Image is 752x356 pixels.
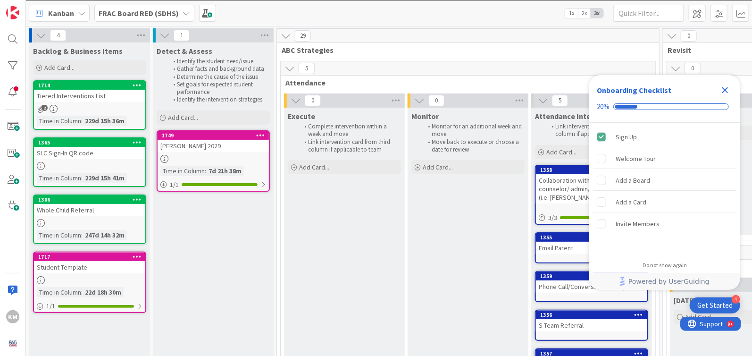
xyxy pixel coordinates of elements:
span: : [81,173,83,183]
a: 1306Whole Child ReferralTime in Column:247d 14h 32m [33,195,146,244]
div: 1749[PERSON_NAME] 2029 [158,131,269,152]
div: TODO: put dlg title [4,165,748,174]
div: 1365 [38,139,145,146]
a: 1356S-Team Referral [535,310,648,341]
span: 3 / 3 [548,213,557,223]
span: Add Card... [685,313,715,321]
div: Do not show again [643,262,687,269]
span: 5 [299,63,315,74]
div: Time in Column [37,287,81,297]
div: Get Started [697,301,733,310]
div: 1358Collaboration with social worker/ counselor/ admin/ outside agencies (i.e. [PERSON_NAME]) [536,166,647,203]
div: CANCEL [4,184,748,192]
div: 1358 [536,166,647,174]
li: Link intervention card from this column if applicable to team [546,123,647,138]
div: Close Checklist [718,83,733,98]
div: Magazine [4,131,748,140]
div: Sign Up is complete. [593,127,736,147]
div: MOVE [4,252,748,260]
div: ??? [4,192,748,201]
div: 4 [732,295,740,304]
div: SAVE AND GO HOME [4,209,748,218]
span: Support [20,1,43,13]
li: Determine the cause of the issue [168,73,268,81]
span: : [205,166,206,176]
span: Add Card... [44,63,75,72]
div: Student Template [34,261,145,273]
div: Time in Column [37,173,81,183]
div: Delete [4,72,748,80]
div: 20% [597,102,610,111]
div: Checklist progress: 20% [597,102,733,111]
div: Move to ... [4,226,748,235]
div: 1749 [162,132,269,139]
a: 1359Phone Call/Conversation with parent [535,271,648,302]
div: Collaboration with social worker/ counselor/ admin/ outside agencies (i.e. [PERSON_NAME]) [536,174,647,203]
div: Email Parent [536,242,647,254]
div: [PERSON_NAME] 2029 [158,140,269,152]
div: 3/3 [536,212,647,224]
div: MORE [4,303,748,311]
div: 229d 15h 41m [83,173,127,183]
a: Powered by UserGuiding [594,273,735,290]
div: 1/1 [158,179,269,191]
div: Add a Card [616,196,646,208]
div: WEBSITE [4,286,748,294]
div: Rename Outline [4,80,748,89]
div: 1358 [540,167,647,173]
span: 0 [681,30,697,42]
a: 1714Tiered Interventions ListTime in Column:229d 15h 36m [33,80,146,130]
span: 1 [174,30,190,41]
div: 1714Tiered Interventions List [34,81,145,102]
span: Add Card... [423,163,453,171]
img: avatar [6,337,19,350]
div: Time in Column [37,116,81,126]
div: Sign out [4,46,748,55]
div: Television/Radio [4,148,748,157]
a: 1365SLC Sign-In QR codeTime in Column:229d 15h 41m [33,137,146,187]
div: Sort A > Z [4,4,748,12]
div: Welcome Tour [616,153,656,164]
div: 1356 [536,311,647,319]
span: 29 [295,30,311,42]
li: Move back to execute or choose a date for review [423,138,523,154]
li: Link intervention card from third column if applicable to team [299,138,400,154]
div: Search for Source [4,114,748,123]
div: Add a Card is incomplete. [593,192,736,212]
div: S-Team Referral [536,319,647,331]
span: 0 [428,95,444,106]
span: Monitor [411,111,439,121]
div: 1717 [34,253,145,261]
input: Search sources [4,311,87,321]
div: 1365SLC Sign-In QR code [34,138,145,159]
li: Identify the intervention strategies [168,96,268,103]
li: Identify the student need/issue [168,58,268,65]
span: : [81,116,83,126]
div: Newspaper [4,140,748,148]
span: Detect & Assess [157,46,212,56]
div: 1355 [540,234,647,241]
div: Add Outline Template [4,106,748,114]
div: 1356 [540,312,647,318]
div: BOOK [4,277,748,286]
div: 1359Phone Call/Conversation with parent [536,272,647,293]
div: 1356S-Team Referral [536,311,647,331]
div: 1306Whole Child Referral [34,195,145,216]
li: Monitor for an additional week and move [423,123,523,138]
span: September 2024 [674,296,696,305]
div: 1714 [38,82,145,89]
span: Attendance Interventions [535,111,624,121]
span: 1 / 1 [170,180,179,190]
div: Phone Call/Conversation with parent [536,280,647,293]
span: Add Card... [168,113,198,122]
div: Onboarding Checklist [597,85,671,96]
span: Powered by UserGuiding [628,276,710,287]
div: Journal [4,123,748,131]
div: 1365 [34,138,145,147]
div: 1717Student Template [34,253,145,273]
div: Rename [4,55,748,63]
span: Execute [288,111,315,121]
a: 1749[PERSON_NAME] 2029Time in Column:7d 21h 38m1/1 [157,130,270,192]
span: 0 [685,63,701,74]
div: 1359 [536,272,647,280]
